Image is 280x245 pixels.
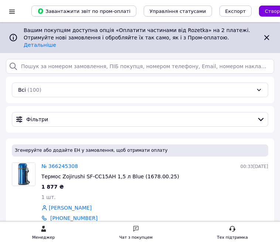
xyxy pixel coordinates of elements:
input: Пошук за номером замовлення, ПІБ покупця, номером телефону, Email, номером накладної [6,59,274,74]
div: Чат з покупцем [119,234,153,241]
span: Завантажити звіт по пром-оплаті [37,8,130,14]
button: Управління статусами [144,6,212,17]
span: Експорт [225,8,246,14]
a: № 366245308 [41,163,78,169]
a: [PERSON_NAME] [49,204,92,211]
span: Управління статусами [150,8,206,14]
span: Вашим покупцям доступна опція «Оплатити частинами від Rozetka» на 2 платежі. Отримуйте нові замов... [24,27,250,48]
div: Тех підтримка [217,234,248,241]
span: 1 877 ₴ [41,184,64,190]
span: Фільтри [26,116,254,123]
div: Менеджер [32,234,55,241]
button: Завантажити звіт по пром-оплаті [31,6,136,17]
img: Фото товару [12,163,35,186]
a: [PHONE_NUMBER] [50,215,98,221]
a: Детальніше [24,42,56,48]
button: Експорт [219,6,252,17]
span: 1 шт. [41,194,56,200]
span: Термос Zojirushi SF-CС15AН 1,5 л Blue (1678.00.25) [41,174,179,179]
span: 00:33[DATE] [240,164,268,169]
span: Згенеруйте або додайте ЕН у замовлення, щоб отримати оплату [15,147,265,154]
